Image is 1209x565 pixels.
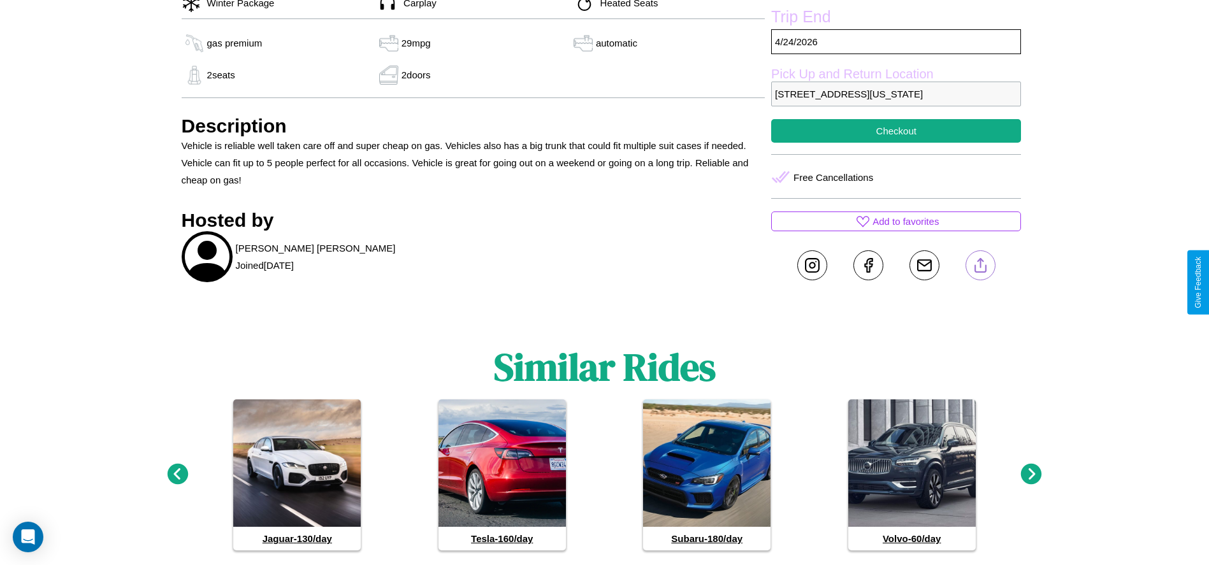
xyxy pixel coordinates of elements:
p: [STREET_ADDRESS][US_STATE] [771,82,1021,106]
p: 4 / 24 / 2026 [771,29,1021,54]
p: Vehicle is reliable well taken care off and super cheap on gas. Vehicles also has a big trunk tha... [182,137,765,189]
a: Subaru-180/day [643,399,771,550]
img: gas [376,34,402,53]
p: Add to favorites [872,213,939,230]
a: Jaguar-130/day [233,399,361,550]
h4: Volvo - 60 /day [848,527,976,550]
img: gas [182,66,207,85]
p: 2 seats [207,66,235,83]
img: gas [376,66,402,85]
a: Volvo-60/day [848,399,976,550]
p: automatic [596,34,637,52]
img: gas [570,34,596,53]
p: Free Cancellations [793,169,873,186]
img: gas [182,34,207,53]
label: Trip End [771,8,1021,29]
div: Open Intercom Messenger [13,522,43,552]
h1: Similar Rides [494,341,716,393]
p: gas premium [207,34,263,52]
p: 29 mpg [402,34,431,52]
h3: Hosted by [182,210,765,231]
h4: Jaguar - 130 /day [233,527,361,550]
p: Joined [DATE] [236,257,294,274]
label: Pick Up and Return Location [771,67,1021,82]
button: Add to favorites [771,211,1021,231]
h4: Tesla - 160 /day [438,527,566,550]
button: Checkout [771,119,1021,143]
h3: Description [182,115,765,137]
div: Give Feedback [1194,257,1203,308]
h4: Subaru - 180 /day [643,527,771,550]
a: Tesla-160/day [438,399,566,550]
p: 2 doors [402,66,431,83]
p: [PERSON_NAME] [PERSON_NAME] [236,240,396,257]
